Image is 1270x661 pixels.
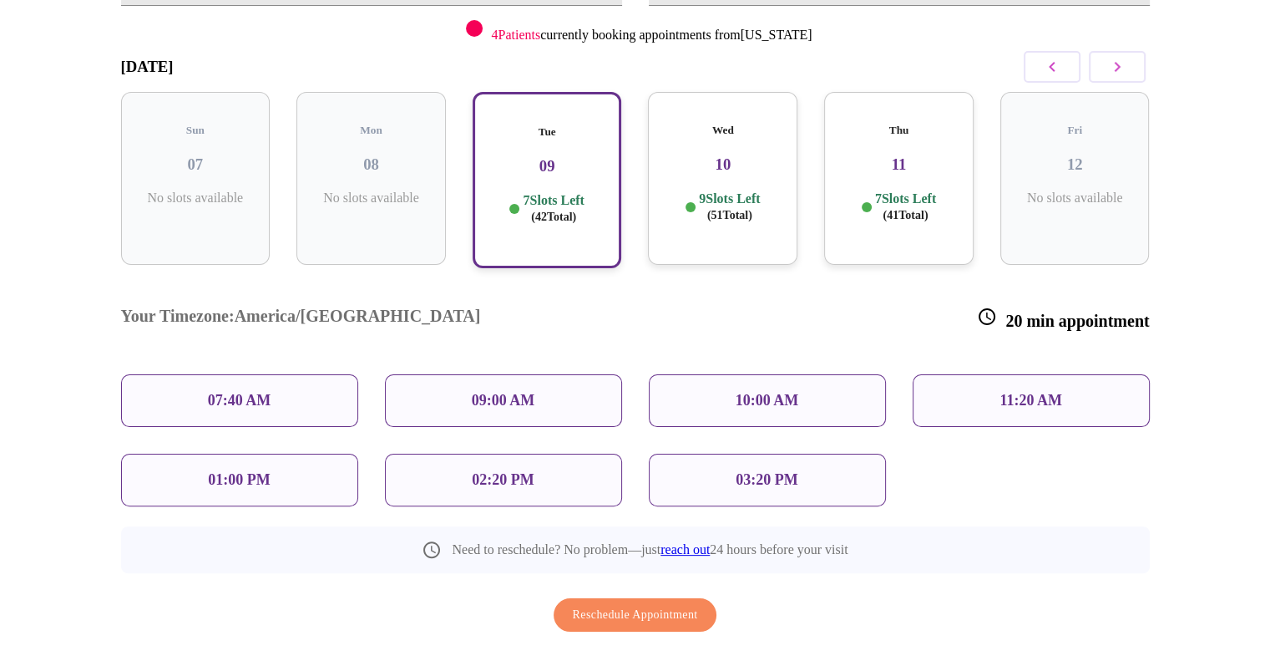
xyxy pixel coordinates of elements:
[554,598,717,633] button: Reschedule Appointment
[488,125,607,139] h5: Tue
[208,392,271,409] p: 07:40 AM
[977,307,1149,331] h3: 20 min appointment
[491,28,812,43] p: currently booking appointments from [US_STATE]
[736,392,799,409] p: 10:00 AM
[134,124,257,137] h5: Sun
[661,124,784,137] h5: Wed
[661,155,784,174] h3: 10
[1014,124,1136,137] h5: Fri
[134,155,257,174] h3: 07
[208,471,270,489] p: 01:00 PM
[707,209,752,221] span: ( 51 Total)
[452,542,848,557] p: Need to reschedule? No problem—just 24 hours before your visit
[523,192,584,225] p: 7 Slots Left
[1014,155,1136,174] h3: 12
[999,392,1062,409] p: 11:20 AM
[660,542,710,557] a: reach out
[736,471,797,489] p: 03:20 PM
[310,155,433,174] h3: 08
[1014,191,1136,206] p: No slots available
[134,191,257,206] p: No slots available
[310,124,433,137] h5: Mon
[699,191,760,223] p: 9 Slots Left
[531,211,576,223] span: ( 42 Total)
[310,191,433,206] p: No slots available
[573,605,698,626] span: Reschedule Appointment
[472,392,535,409] p: 09:00 AM
[472,471,534,489] p: 02:20 PM
[837,124,960,137] h5: Thu
[491,28,540,42] span: 4 Patients
[883,209,928,221] span: ( 41 Total)
[121,307,481,331] h3: Your Timezone: America/[GEOGRAPHIC_DATA]
[837,155,960,174] h3: 11
[121,58,174,76] h3: [DATE]
[488,157,607,175] h3: 09
[875,191,936,223] p: 7 Slots Left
